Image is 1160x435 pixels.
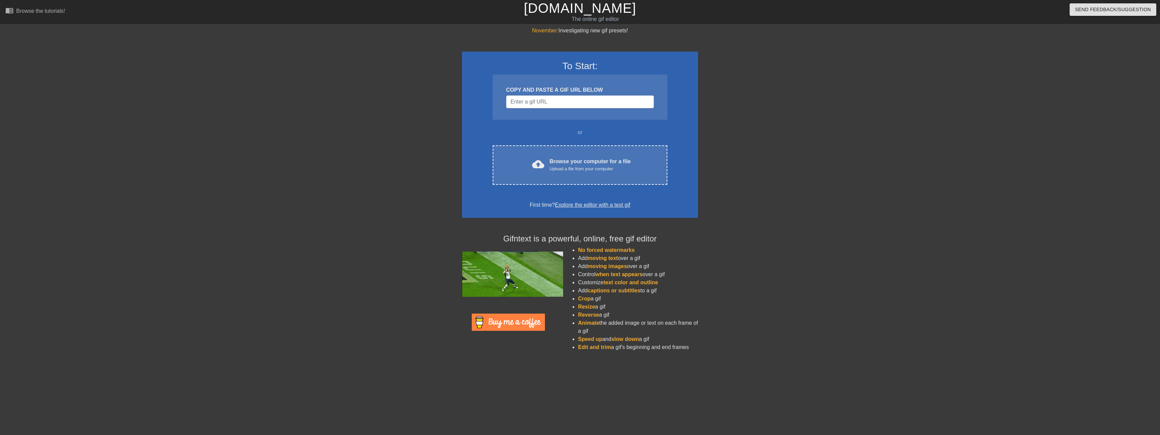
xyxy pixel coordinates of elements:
[578,319,698,335] li: the added image or text on each frame of a gif
[578,320,599,326] span: Animate
[578,279,698,287] li: Customize
[471,201,689,209] div: First time?
[588,288,640,293] span: captions or subtitles
[578,295,698,303] li: a gif
[506,95,654,108] input: Username
[524,1,636,16] a: [DOMAIN_NAME]
[462,252,563,297] img: football_small.gif
[1070,3,1156,16] button: Send Feedback/Suggestion
[462,27,698,35] div: Investigating new gif presets!
[472,314,545,331] img: Buy Me A Coffee
[550,157,631,172] div: Browse your computer for a file
[5,6,13,14] span: menu_book
[550,166,631,172] div: Upload a file from your computer
[578,262,698,270] li: Add over a gif
[16,8,65,14] div: Browse the tutorials!
[578,344,611,350] span: Edit and trim
[471,60,689,72] h3: To Start:
[578,304,595,310] span: Resize
[588,263,627,269] span: moving images
[604,280,658,285] span: text color and outline
[578,296,590,301] span: Crop
[532,28,558,33] span: November:
[578,312,599,318] span: Reverse
[578,287,698,295] li: Add to a gif
[1075,5,1151,14] span: Send Feedback/Suggestion
[578,336,602,342] span: Speed up
[480,128,680,137] div: or
[532,158,544,170] span: cloud_upload
[390,15,801,23] div: The online gif editor
[578,335,698,343] li: and a gif
[462,234,698,244] h4: Gifntext is a powerful, online, free gif editor
[578,247,635,253] span: No forced watermarks
[578,343,698,351] li: a gif's beginning and end frames
[555,202,630,208] a: Explore the editor with a test gif
[578,311,698,319] li: a gif
[578,303,698,311] li: a gif
[5,6,65,17] a: Browse the tutorials!
[506,86,654,94] div: COPY AND PASTE A GIF URL BELOW
[578,254,698,262] li: Add over a gif
[596,271,643,277] span: when text appears
[588,255,618,261] span: moving text
[611,336,639,342] span: slow down
[578,270,698,279] li: Control over a gif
